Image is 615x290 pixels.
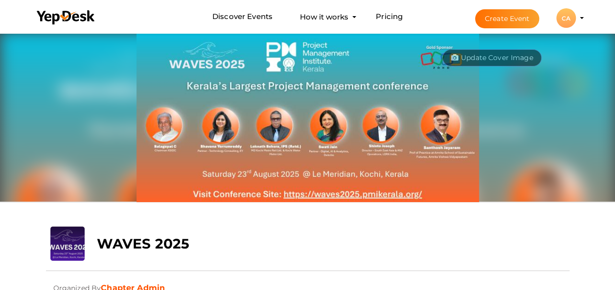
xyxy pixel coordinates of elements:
profile-pic: CA [556,15,576,22]
img: Y7SBNG3Z_normal.png [137,31,479,202]
button: Create Event [475,9,540,28]
b: WAVES 2025 [97,235,189,252]
a: Pricing [376,8,403,26]
button: Update Cover Image [442,49,542,66]
a: Discover Events [212,8,273,26]
div: CA [556,8,576,28]
button: How it works [297,8,351,26]
button: CA [553,8,579,28]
